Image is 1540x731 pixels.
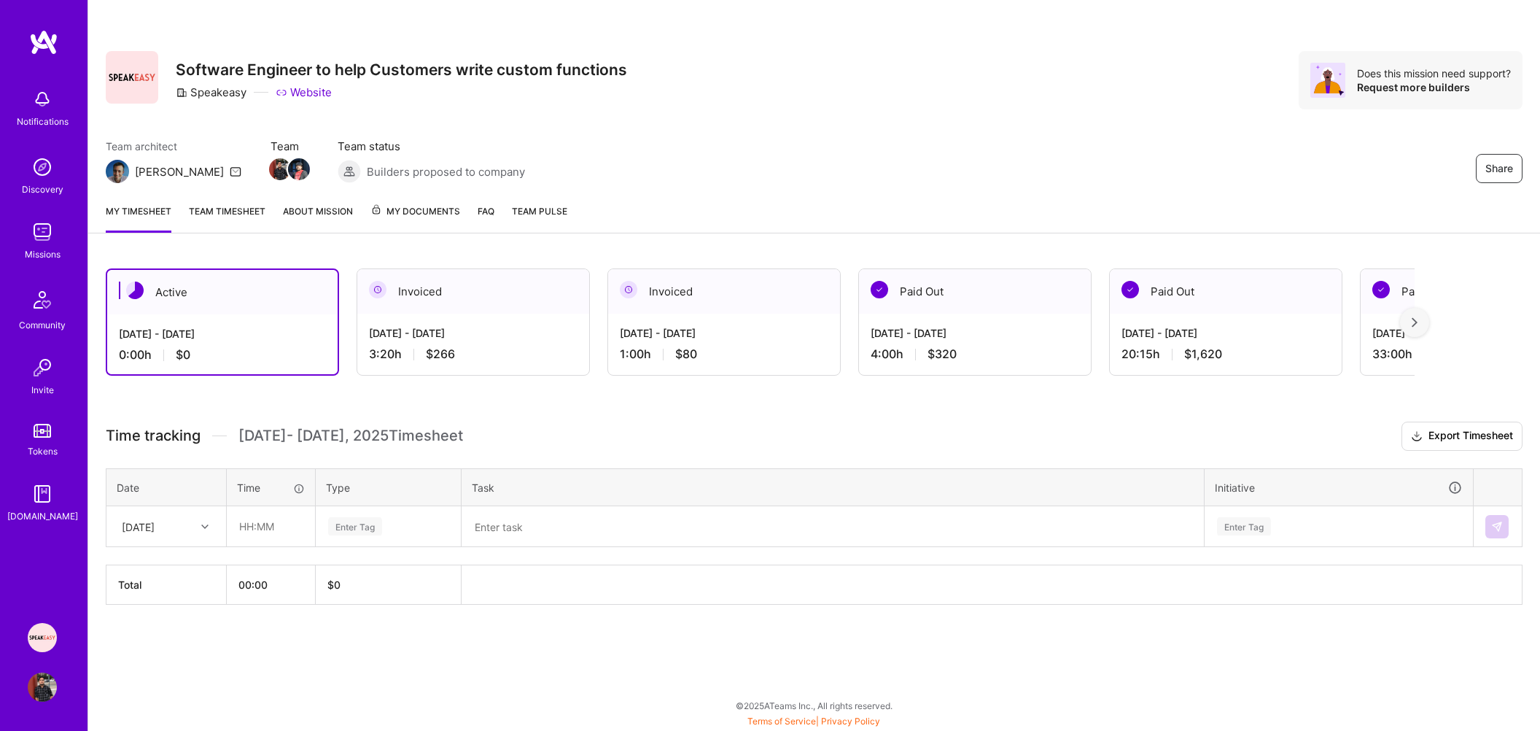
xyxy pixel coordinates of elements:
span: My Documents [370,204,460,220]
a: About Mission [283,204,353,233]
div: 4:00 h [871,347,1079,362]
div: Initiative [1215,479,1463,496]
img: Submit [1491,521,1503,533]
img: right [1412,317,1417,328]
a: My Documents [370,204,460,233]
div: 1:00 h [620,347,828,362]
a: Team Pulse [512,204,567,233]
div: 3:20 h [369,347,577,362]
a: Website [276,85,332,100]
th: Task [462,468,1205,506]
img: guide book [28,479,57,508]
i: icon Download [1411,429,1423,444]
img: Company Logo [106,51,158,104]
div: Invoiced [608,269,840,314]
a: Team timesheet [189,204,265,233]
span: $80 [675,347,697,362]
h3: Software Engineer to help Customers write custom functions [176,61,627,79]
div: Invoiced [357,269,589,314]
span: | [747,716,880,727]
img: Paid Out [1121,281,1139,298]
div: 20:15 h [1121,347,1330,362]
img: bell [28,85,57,114]
div: [DATE] - [DATE] [1121,325,1330,341]
img: User Avatar [28,673,57,702]
div: Enter Tag [328,515,382,538]
span: Builders proposed to company [367,164,525,179]
span: Team architect [106,139,241,154]
img: Speakeasy: Software Engineer to help Customers write custom functions [28,623,57,652]
input: HH:MM [227,507,314,546]
span: $320 [927,347,957,362]
div: Request more builders [1357,80,1511,94]
span: $1,620 [1184,347,1222,362]
div: Enter Tag [1217,515,1271,538]
button: Export Timesheet [1401,422,1522,451]
div: [DATE] - [DATE] [369,325,577,341]
span: Share [1485,161,1513,176]
i: icon CompanyGray [176,87,187,98]
div: [DATE] - [DATE] [871,325,1079,341]
img: Builders proposed to company [338,160,361,183]
th: Type [316,468,462,506]
div: [DATE] - [DATE] [119,326,326,341]
div: Missions [25,247,61,262]
div: [DATE] [122,519,155,534]
div: Speakeasy [176,85,246,100]
th: 00:00 [227,565,316,605]
i: icon Chevron [201,523,209,530]
img: Avatar [1310,63,1345,98]
a: User Avatar [24,673,61,702]
span: Team status [338,139,525,154]
span: Team [271,139,308,154]
a: Privacy Policy [821,716,880,727]
img: Team Member Avatar [269,158,291,180]
img: tokens [34,424,51,438]
img: discovery [28,152,57,182]
button: Share [1476,154,1522,183]
div: Community [19,317,66,333]
div: Does this mission need support? [1357,66,1511,80]
span: $0 [176,347,190,363]
span: $266 [426,347,455,362]
th: Total [106,565,227,605]
i: icon Mail [230,166,241,177]
div: [DOMAIN_NAME] [7,508,78,524]
div: Discovery [22,182,63,197]
div: Invite [31,382,54,398]
span: [DATE] - [DATE] , 2025 Timesheet [238,427,463,445]
a: My timesheet [106,204,171,233]
img: Team Architect [106,160,129,183]
div: Time [237,480,305,495]
img: teamwork [28,217,57,247]
img: Community [25,282,60,317]
img: Invite [28,353,57,382]
img: Paid Out [871,281,888,298]
th: Date [106,468,227,506]
a: Terms of Service [747,716,816,727]
img: Team Member Avatar [288,158,310,180]
div: 0:00 h [119,347,326,363]
span: Team Pulse [512,206,567,217]
div: © 2025 ATeams Inc., All rights reserved. [87,687,1540,724]
a: FAQ [478,204,494,233]
div: [PERSON_NAME] [135,164,224,179]
div: [DATE] - [DATE] [620,325,828,341]
div: Paid Out [1110,269,1342,314]
img: Invoiced [620,281,637,298]
div: Notifications [17,114,69,129]
img: Active [126,282,144,299]
img: logo [29,29,58,55]
div: Tokens [28,444,58,459]
a: Team Member Avatar [289,157,308,182]
div: Paid Out [859,269,1091,314]
img: Invoiced [369,281,386,298]
img: Paid Out [1372,281,1390,298]
a: Team Member Avatar [271,157,289,182]
span: Time tracking [106,427,201,445]
span: $ 0 [327,579,341,591]
a: Speakeasy: Software Engineer to help Customers write custom functions [24,623,61,652]
div: Active [107,270,338,314]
